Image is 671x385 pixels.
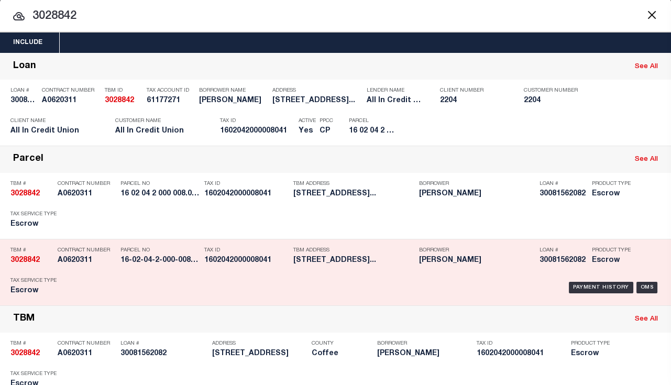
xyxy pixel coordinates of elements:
[120,190,199,199] h5: 16 02 04 2 000 008.041
[645,8,658,21] button: Close
[10,350,40,357] strong: 3028842
[349,118,396,124] p: Parcel
[635,156,658,163] a: See All
[592,247,639,254] p: Product Type
[105,96,141,105] h5: 3028842
[10,190,52,199] h5: 3028842
[220,127,293,136] h5: 1602042000008041
[524,87,578,94] p: Customer Number
[120,349,207,358] h5: 30081562082
[10,257,40,264] strong: 3028842
[10,287,58,295] h5: Escrow
[540,181,587,187] p: Loan #
[10,211,58,217] p: Tax Service Type
[377,340,471,347] p: Borrower
[272,96,361,105] h5: 215 Wellston Drive Enterprise A...
[10,220,58,229] h5: Escrow
[10,181,52,187] p: TBM #
[419,181,534,187] p: Borrower
[58,349,115,358] h5: A0620311
[42,87,100,94] p: Contract Number
[13,61,36,73] div: Loan
[440,96,508,105] h5: 2204
[115,127,204,136] h5: All In Credit Union
[58,340,115,347] p: Contract Number
[10,96,37,105] h5: 30081562082
[636,282,658,293] div: OMS
[212,340,306,347] p: Address
[120,247,199,254] p: Parcel No
[477,349,566,358] h5: 1602042000008041
[10,349,52,358] h5: 3028842
[312,349,372,358] h5: Coffee
[377,349,471,358] h5: Richard Moody
[120,181,199,187] p: Parcel No
[320,118,333,124] p: PPCC
[293,190,414,199] h5: 215 Wellston Drive Enterprise A...
[299,118,316,124] p: Active
[10,340,52,347] p: TBM #
[592,256,639,265] h5: Escrow
[120,256,199,265] h5: 16-02-04-2-000-008.041
[147,87,194,94] p: Tax Account ID
[204,190,288,199] h5: 1602042000008041
[635,316,658,323] a: See All
[419,247,534,254] p: Borrower
[204,247,288,254] p: Tax ID
[10,278,58,284] p: Tax Service Type
[10,87,37,94] p: Loan #
[115,118,204,124] p: Customer Name
[349,127,396,136] h5: 16 02 04 2 000 008.041
[635,63,658,70] a: See All
[540,256,587,265] h5: 30081562082
[220,118,293,124] p: Tax ID
[147,96,194,105] h5: 61177271
[592,181,639,187] p: Product Type
[524,96,576,105] h5: 2204
[204,181,288,187] p: Tax ID
[42,96,100,105] h5: A0620311
[272,87,361,94] p: Address
[58,181,115,187] p: Contract Number
[299,127,314,136] h5: Yes
[293,256,414,265] h5: 215 Wellston Drive Enterprise A...
[312,340,372,347] p: County
[120,340,207,347] p: Loan #
[199,87,267,94] p: Borrower Name
[540,190,587,199] h5: 30081562082
[212,349,306,358] h5: 215 Wellston Drive
[320,127,333,136] h5: CP
[571,340,618,347] p: Product Type
[10,371,63,377] p: Tax Service Type
[10,118,100,124] p: Client Name
[58,256,115,265] h5: A0620311
[105,87,141,94] p: TBM ID
[204,256,288,265] h5: 1602042000008041
[592,190,639,199] h5: Escrow
[293,247,414,254] p: TBM Address
[199,96,267,105] h5: RICHARD MOODY
[10,190,40,197] strong: 3028842
[13,153,43,166] div: Parcel
[540,247,587,254] p: Loan #
[569,282,633,293] div: Payment History
[10,256,52,265] h5: 3028842
[367,96,424,105] h5: All In Credit Union
[571,349,618,358] h5: Escrow
[105,97,134,104] strong: 3028842
[367,87,424,94] p: Lender Name
[293,181,414,187] p: TBM Address
[58,190,115,199] h5: A0620311
[419,256,534,265] h5: Richard Moody
[58,247,115,254] p: Contract Number
[419,190,534,199] h5: Richard Moody
[10,247,52,254] p: TBM #
[13,313,35,325] div: TBM
[10,127,100,136] h5: All In Credit Union
[477,340,566,347] p: Tax ID
[440,87,508,94] p: Client Number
